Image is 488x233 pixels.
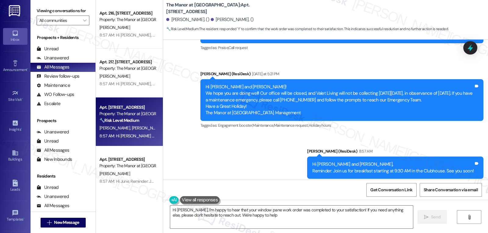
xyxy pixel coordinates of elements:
span: [PERSON_NAME] [99,25,130,30]
div: 8:57 AM: Hi June, Reminder: Join us for breakfast starting at 9:30 AM in the Clubhouse. See you s... [99,178,278,184]
div: All Messages [37,147,69,154]
span: Send [431,214,440,220]
div: [PERSON_NAME] (ResiDesk) [200,71,483,79]
div: Review follow-ups [37,73,79,79]
div: [PERSON_NAME]. () [211,16,254,23]
div: Unread [37,184,59,191]
div: Prospects + Residents [30,34,95,41]
i:  [467,215,472,220]
div: All Messages [37,203,69,209]
span: New Message [54,219,79,226]
div: Residents [30,173,95,179]
div: Unread [37,46,59,52]
span: Maintenance , [253,123,274,128]
div: 8:57 AM: Hi [PERSON_NAME], Reminder: Join us for breakfast starting at 9:30 AM in the Clubhouse. ... [99,32,300,38]
a: Buildings [3,148,27,164]
i:  [47,220,52,225]
div: Hi [PERSON_NAME] and [PERSON_NAME]! We hope you are doing well! Our office will be closed, and Va... [206,84,474,116]
div: Unanswered [37,193,69,200]
div: Unanswered [37,129,69,135]
textarea: Hi [PERSON_NAME], I'm happy to hear that your window pane work order was completed to your satisf... [170,206,413,228]
label: Viewing conversations for [37,6,89,16]
a: Insights • [3,118,27,134]
div: Tagged as: [200,121,483,130]
button: Share Conversation via email [420,183,482,197]
span: [PERSON_NAME] [132,125,162,131]
a: Leads [3,178,27,194]
div: Tagged as: [200,43,483,52]
span: Holiday hours [309,123,331,128]
div: Apt. [STREET_ADDRESS] [99,104,156,111]
div: Unread [37,138,59,144]
a: Site Visit • [3,88,27,104]
i:  [83,18,86,23]
div: [DATE] at 5:21 PM [250,71,279,77]
div: Apt. 216, [STREET_ADDRESS] [99,10,156,16]
button: Get Conversation Link [366,183,416,197]
span: Engagement booster , [218,123,253,128]
div: Property: The Manor at [GEOGRAPHIC_DATA] [99,163,156,169]
div: [PERSON_NAME] (ResiDesk) [307,148,483,157]
div: Escalate [37,101,60,107]
span: Maintenance request , [274,123,309,128]
div: Apt. 217, [STREET_ADDRESS] [99,59,156,65]
span: Get Conversation Link [370,187,412,193]
div: Unanswered [37,55,69,61]
img: ResiDesk Logo [9,5,21,16]
div: [PERSON_NAME]. () [166,16,209,23]
div: Maintenance [37,82,70,89]
button: Send [418,210,447,224]
span: Praise , [218,45,228,50]
strong: 🔧 Risk Level: Medium [166,26,199,31]
div: Tagged as: [307,179,483,188]
div: Prospects [30,118,95,124]
span: [PERSON_NAME] [99,125,132,131]
b: The Manor at [GEOGRAPHIC_DATA]: Apt. [STREET_ADDRESS] [166,2,288,15]
span: [PERSON_NAME] [99,73,130,79]
span: [PERSON_NAME] [99,171,130,176]
span: • [23,216,24,221]
div: New Inbounds [37,156,72,163]
div: 8:57 AM: Hi [PERSON_NAME], Reminder: Join us for breakfast starting at 9:30 AM in the Clubhouse. ... [99,81,300,86]
input: All communities [39,16,80,25]
span: Call request [228,45,248,50]
strong: 🔧 Risk Level: Medium [99,118,139,123]
div: 8:57 AM: Hi [PERSON_NAME] and [PERSON_NAME], Reminder: Join us for breakfast starting at 9:30 AM ... [99,133,339,139]
span: • [22,97,23,101]
div: Property: The Manor at [GEOGRAPHIC_DATA] [99,16,156,23]
a: Templates • [3,208,27,224]
span: : The resident responded 'Y' to confirm that the work order was completed to their satisfaction. ... [166,26,448,32]
div: Property: The Manor at [GEOGRAPHIC_DATA] [99,65,156,72]
a: Inbox [3,28,27,44]
div: WO Follow-ups [37,91,74,98]
div: Hi [PERSON_NAME] and [PERSON_NAME], Reminder: Join us for breakfast starting at 9:30 AM in the Cl... [312,161,474,174]
span: • [27,67,28,71]
div: 8:57 AM [357,148,372,154]
i:  [424,215,429,220]
div: Apt. [STREET_ADDRESS] [99,156,156,163]
div: All Messages [37,64,69,70]
div: Property: The Manor at [GEOGRAPHIC_DATA] [99,111,156,117]
span: Share Conversation via email [424,187,478,193]
span: • [21,126,22,131]
button: New Message [41,218,86,228]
